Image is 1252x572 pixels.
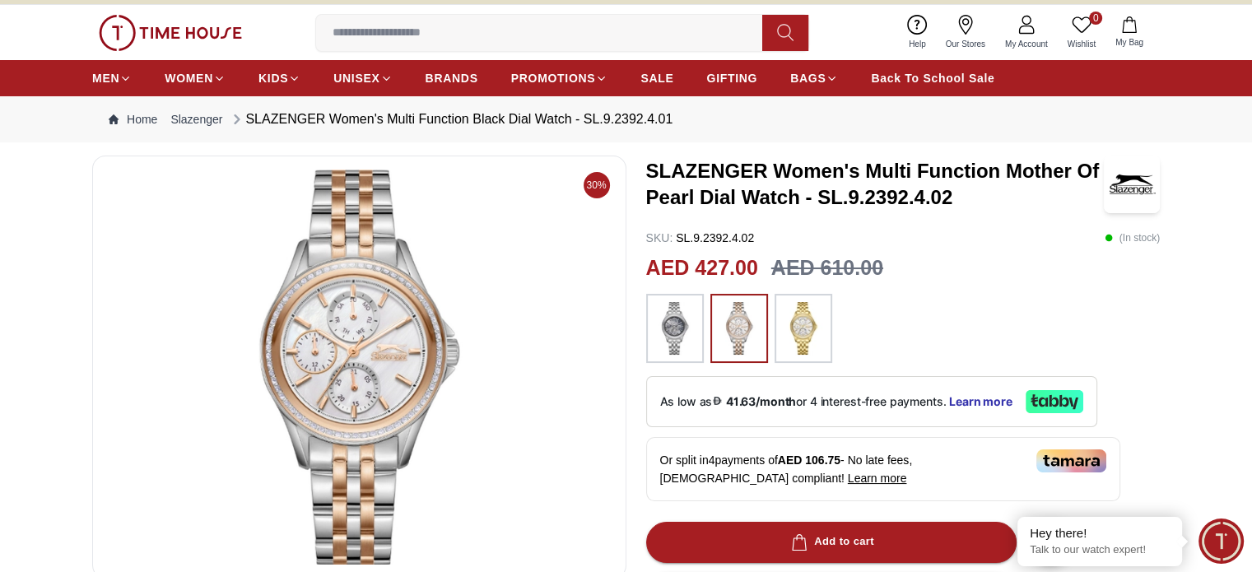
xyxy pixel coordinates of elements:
[99,15,242,51] img: ...
[229,109,673,129] div: SLAZENGER Women's Multi Function Black Dial Watch - SL.9.2392.4.01
[170,111,222,128] a: Slazenger
[902,38,933,50] span: Help
[790,63,838,93] a: BAGS
[511,63,608,93] a: PROMOTIONS
[426,70,478,86] span: BRANDS
[790,70,826,86] span: BAGS
[646,231,673,244] span: SKU :
[654,302,696,355] img: ...
[778,453,840,467] span: AED 106.75
[1030,525,1170,542] div: Hey there!
[771,253,883,284] h3: AED 610.00
[646,437,1120,501] div: Or split in 4 payments of - No late fees, [DEMOGRAPHIC_DATA] compliant!
[584,172,610,198] span: 30%
[706,70,757,86] span: GIFTING
[1104,156,1160,213] img: SLAZENGER Women's Multi Function Mother Of Pearl Dial Watch - SL.9.2392.4.02
[1036,449,1106,472] img: Tamara
[333,63,392,93] a: UNISEX
[899,12,936,53] a: Help
[788,532,874,551] div: Add to cart
[719,302,760,355] img: ...
[333,70,379,86] span: UNISEX
[165,70,213,86] span: WOMEN
[783,302,824,355] img: ...
[640,63,673,93] a: SALE
[1105,230,1160,246] p: ( In stock )
[1030,543,1170,557] p: Talk to our watch expert!
[106,170,612,565] img: SLAZENGER Women's Multi Function Black Dial Watch - SL.9.2392.4.01
[426,63,478,93] a: BRANDS
[1198,519,1244,564] div: Chat Widget
[1061,38,1102,50] span: Wishlist
[258,63,300,93] a: KIDS
[1058,12,1105,53] a: 0Wishlist
[706,63,757,93] a: GIFTING
[1089,12,1102,25] span: 0
[511,70,596,86] span: PROMOTIONS
[646,158,1104,211] h3: SLAZENGER Women's Multi Function Mother Of Pearl Dial Watch - SL.9.2392.4.02
[640,70,673,86] span: SALE
[258,70,288,86] span: KIDS
[871,70,994,86] span: Back To School Sale
[871,63,994,93] a: Back To School Sale
[109,111,157,128] a: Home
[936,12,995,53] a: Our Stores
[165,63,226,93] a: WOMEN
[1109,36,1150,49] span: My Bag
[92,70,119,86] span: MEN
[92,63,132,93] a: MEN
[646,522,1017,563] button: Add to cart
[939,38,992,50] span: Our Stores
[848,472,907,485] span: Learn more
[92,96,1160,142] nav: Breadcrumb
[998,38,1054,50] span: My Account
[646,230,755,246] p: SL.9.2392.4.02
[1105,13,1153,52] button: My Bag
[646,253,758,284] h2: AED 427.00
